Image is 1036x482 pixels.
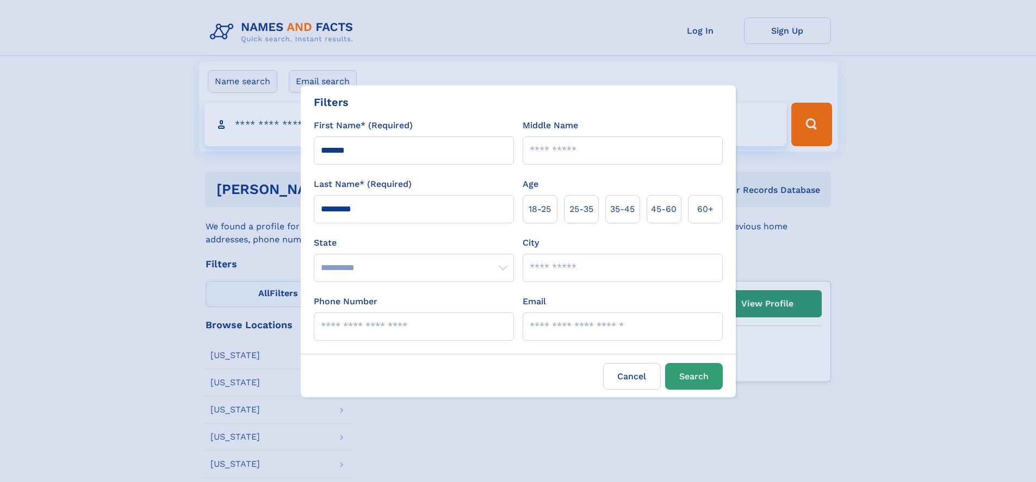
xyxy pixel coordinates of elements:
[314,119,413,132] label: First Name* (Required)
[610,203,635,216] span: 35‑45
[665,363,723,390] button: Search
[314,295,377,308] label: Phone Number
[523,236,539,249] label: City
[523,178,538,191] label: Age
[523,295,546,308] label: Email
[523,119,578,132] label: Middle Name
[314,178,412,191] label: Last Name* (Required)
[651,203,677,216] span: 45‑60
[603,363,661,390] label: Cancel
[529,203,551,216] span: 18‑25
[314,94,349,110] div: Filters
[569,203,593,216] span: 25‑35
[697,203,714,216] span: 60+
[314,236,514,249] label: State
